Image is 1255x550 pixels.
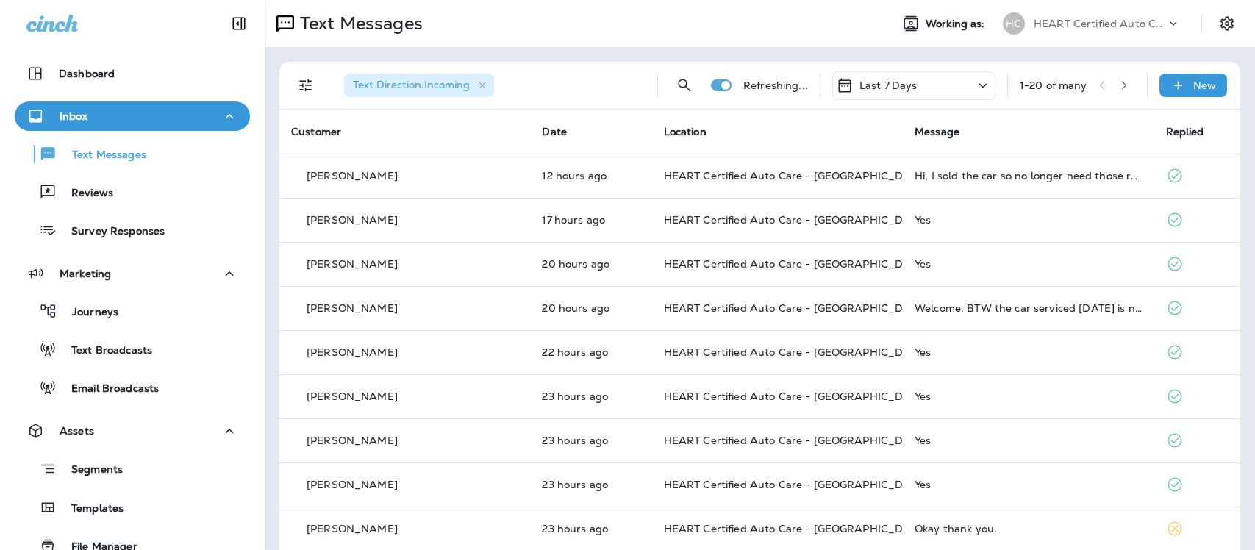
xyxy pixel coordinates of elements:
p: Marketing [60,268,111,279]
p: [PERSON_NAME] [307,523,398,535]
p: HEART Certified Auto Care [1034,18,1166,29]
span: HEART Certified Auto Care - [GEOGRAPHIC_DATA] [664,390,928,403]
p: Segments [57,463,123,478]
button: Collapse Sidebar [218,9,260,38]
div: HC [1003,12,1025,35]
div: Yes [915,214,1142,226]
button: Journeys [15,296,250,326]
span: Location [664,125,707,138]
span: HEART Certified Auto Care - [GEOGRAPHIC_DATA] [664,301,928,315]
p: Refreshing... [743,79,808,91]
span: HEART Certified Auto Care - [GEOGRAPHIC_DATA] [664,346,928,359]
p: Aug 13, 2025 10:21 AM [542,390,640,402]
button: Inbox [15,101,250,131]
p: [PERSON_NAME] [307,479,398,490]
div: Text Direction:Incoming [344,74,494,97]
p: Aug 13, 2025 03:39 PM [542,214,640,226]
p: Reviews [57,187,113,201]
button: Segments [15,453,250,485]
span: Message [915,125,959,138]
button: Marketing [15,259,250,288]
p: Assets [60,425,94,437]
p: [PERSON_NAME] [307,435,398,446]
p: [PERSON_NAME] [307,170,398,182]
span: HEART Certified Auto Care - [GEOGRAPHIC_DATA] [664,169,928,182]
div: Welcome. BTW the car serviced today is newer than in your system. 22 Volvo XC60 B. [915,302,1142,314]
p: Templates [57,502,124,516]
span: HEART Certified Auto Care - [GEOGRAPHIC_DATA] [664,522,928,535]
p: [PERSON_NAME] [307,214,398,226]
button: Templates [15,492,250,523]
p: Text Messages [294,12,423,35]
p: Text Broadcasts [57,344,152,358]
p: Aug 13, 2025 09:56 AM [542,435,640,446]
button: Settings [1214,10,1240,37]
div: 1 - 20 of many [1020,79,1087,91]
button: Reviews [15,176,250,207]
span: HEART Certified Auto Care - [GEOGRAPHIC_DATA] [664,257,928,271]
p: Aug 13, 2025 09:56 AM [542,479,640,490]
p: Inbox [60,110,87,122]
button: Email Broadcasts [15,372,250,403]
div: Yes [915,479,1142,490]
span: Working as: [926,18,988,30]
div: Yes [915,346,1142,358]
div: Yes [915,435,1142,446]
p: Email Broadcasts [57,382,159,396]
p: Aug 13, 2025 09:35 PM [542,170,640,182]
p: Dashboard [59,68,115,79]
p: [PERSON_NAME] [307,390,398,402]
button: Text Messages [15,138,250,169]
span: Date [542,125,567,138]
span: Replied [1166,125,1204,138]
button: Dashboard [15,59,250,88]
p: Aug 13, 2025 01:34 PM [542,258,640,270]
p: [PERSON_NAME] [307,302,398,314]
p: Aug 13, 2025 12:37 PM [542,302,640,314]
p: Aug 13, 2025 11:00 AM [542,346,640,358]
div: Okay thank you. [915,523,1142,535]
div: Yes [915,258,1142,270]
p: [PERSON_NAME] [307,258,398,270]
button: Search Messages [670,71,699,100]
p: Text Messages [57,149,146,162]
p: Survey Responses [57,225,165,239]
div: Yes [915,390,1142,402]
button: Survey Responses [15,215,250,246]
span: Customer [291,125,341,138]
button: Assets [15,416,250,446]
button: Text Broadcasts [15,334,250,365]
p: [PERSON_NAME] [307,346,398,358]
p: Last 7 Days [859,79,918,91]
span: HEART Certified Auto Care - [GEOGRAPHIC_DATA] [664,213,928,226]
p: New [1193,79,1216,91]
span: HEART Certified Auto Care - [GEOGRAPHIC_DATA] [664,434,928,447]
div: Hi, I sold the car so no longer need those repairs. Perhaps the next owner will do this... [915,170,1142,182]
span: HEART Certified Auto Care - [GEOGRAPHIC_DATA] [664,478,928,491]
span: Text Direction : Incoming [353,78,470,91]
p: Journeys [57,306,118,320]
p: Aug 13, 2025 09:48 AM [542,523,640,535]
button: Filters [291,71,321,100]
